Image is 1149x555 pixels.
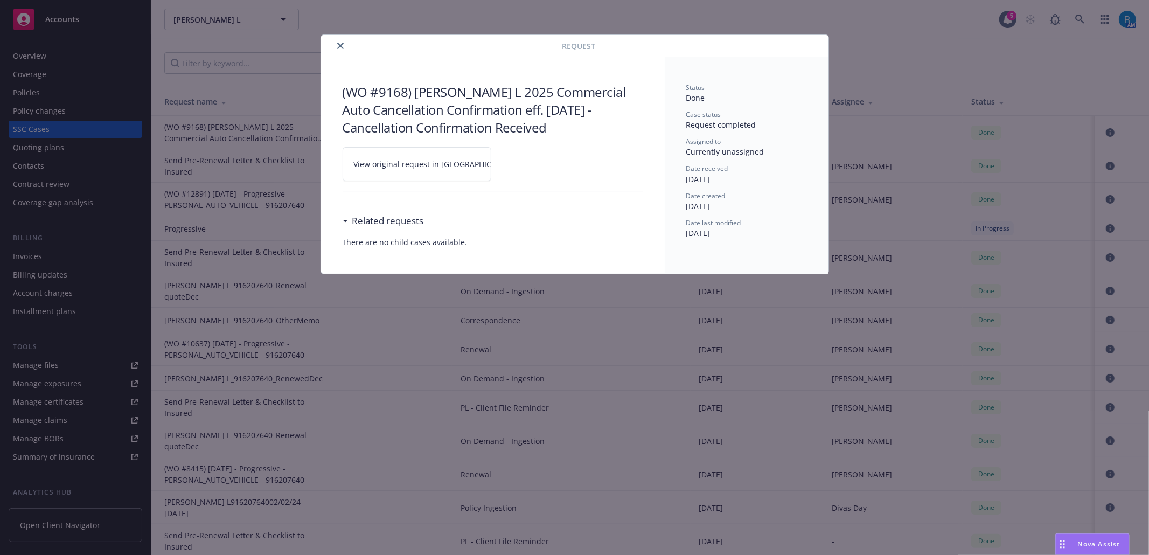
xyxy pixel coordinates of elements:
[686,147,764,157] span: Currently unassigned
[562,40,596,52] span: Request
[1055,533,1130,555] button: Nova Assist
[686,201,711,211] span: [DATE]
[352,214,424,228] h3: Related requests
[686,191,726,200] span: Date created
[686,137,721,146] span: Assigned to
[686,83,705,92] span: Status
[686,218,741,227] span: Date last modified
[686,164,728,173] span: Date received
[686,110,721,119] span: Case status
[334,39,347,52] button: close
[343,147,491,181] a: View original request in [GEOGRAPHIC_DATA]
[343,237,643,248] span: There are no child cases available.
[1056,534,1069,554] div: Drag to move
[686,120,756,130] span: Request completed
[343,214,424,228] div: Related requests
[343,83,643,136] h3: (WO #9168) [PERSON_NAME] L 2025 Commercial Auto Cancellation Confirmation eff. [DATE] - Cancellat...
[1078,539,1120,549] span: Nova Assist
[686,228,711,238] span: [DATE]
[354,158,517,170] span: View original request in [GEOGRAPHIC_DATA]
[686,93,705,103] span: Done
[686,174,711,184] span: [DATE]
